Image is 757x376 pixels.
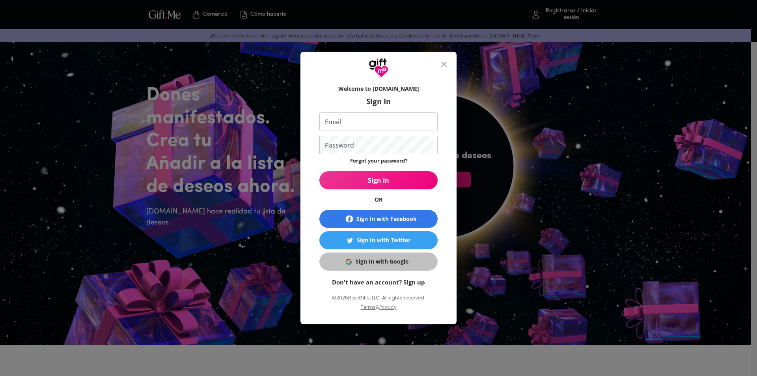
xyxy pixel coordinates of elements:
button: close [434,55,453,74]
div: Sign In with Facebook [356,215,417,223]
h6: OR [319,196,438,204]
button: Sign In with GoogleSign In with Google [319,253,438,271]
a: Privacy [379,304,397,311]
div: Sign In with Google [356,257,408,266]
p: & [376,303,379,318]
img: GiftMe Logo [369,58,388,78]
h6: Welcome to [DOMAIN_NAME] [319,85,438,93]
a: Forgot your password? [350,157,407,164]
button: Sign In [319,171,438,189]
a: Terms [361,304,376,311]
h6: Sign In [319,97,438,106]
button: Sign In with TwitterSign In with Twitter [319,231,438,249]
p: © 2025 RealGifts, LLC. All rights reserved. [319,293,438,303]
div: Sign In with Twitter [357,236,410,245]
img: Sign In with Twitter [347,238,353,243]
span: Sign In [319,176,438,185]
a: Don't have an account? Sign up [332,278,425,286]
img: Sign In with Google [346,259,352,265]
button: Sign In with Facebook [319,210,438,228]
